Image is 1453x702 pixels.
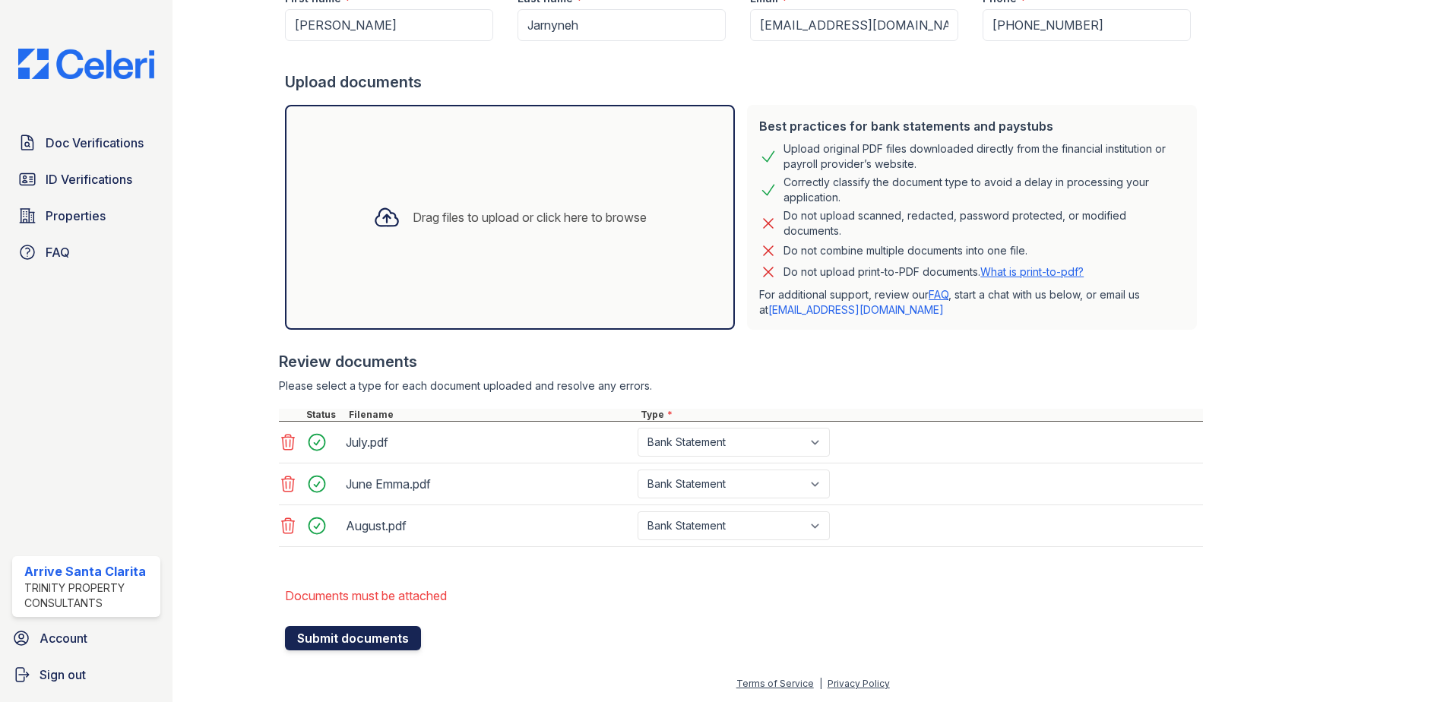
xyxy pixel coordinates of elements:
span: ID Verifications [46,170,132,188]
div: Upload original PDF files downloaded directly from the financial institution or payroll provider’... [783,141,1185,172]
a: Sign out [6,659,166,690]
div: Drag files to upload or click here to browse [413,208,647,226]
li: Documents must be attached [285,580,1203,611]
p: For additional support, review our , start a chat with us below, or email us at [759,287,1185,318]
div: June Emma.pdf [346,472,632,496]
span: Sign out [40,666,86,684]
a: ID Verifications [12,164,160,194]
span: Properties [46,207,106,225]
a: What is print-to-pdf? [980,265,1084,278]
span: FAQ [46,243,70,261]
a: Terms of Service [736,678,814,689]
a: Doc Verifications [12,128,160,158]
div: Do not upload scanned, redacted, password protected, or modified documents. [783,208,1185,239]
p: Do not upload print-to-PDF documents. [783,264,1084,280]
button: Submit documents [285,626,421,650]
a: Properties [12,201,160,231]
span: Doc Verifications [46,134,144,152]
div: Best practices for bank statements and paystubs [759,117,1185,135]
div: Upload documents [285,71,1203,93]
a: [EMAIL_ADDRESS][DOMAIN_NAME] [768,303,944,316]
div: Do not combine multiple documents into one file. [783,242,1027,260]
a: Privacy Policy [828,678,890,689]
div: Type [638,409,1203,421]
div: Trinity Property Consultants [24,580,154,611]
div: August.pdf [346,514,632,538]
div: Correctly classify the document type to avoid a delay in processing your application. [783,175,1185,205]
div: Status [303,409,346,421]
img: CE_Logo_Blue-a8612792a0a2168367f1c8372b55b34899dd931a85d93a1a3d3e32e68fde9ad4.png [6,49,166,79]
div: Review documents [279,351,1203,372]
span: Account [40,629,87,647]
a: FAQ [929,288,948,301]
div: | [819,678,822,689]
a: Account [6,623,166,653]
a: FAQ [12,237,160,267]
div: Please select a type for each document uploaded and resolve any errors. [279,378,1203,394]
div: Filename [346,409,638,421]
div: July.pdf [346,430,632,454]
div: Arrive Santa Clarita [24,562,154,580]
